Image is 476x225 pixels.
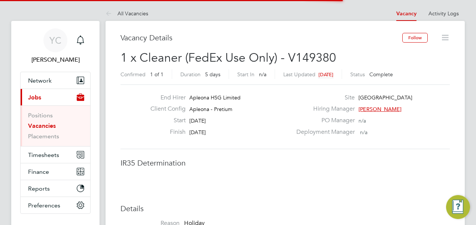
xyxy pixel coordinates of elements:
[20,55,91,64] span: Yazmin Cole
[28,185,50,192] span: Reports
[283,71,315,78] label: Last Updated
[120,71,146,78] label: Confirmed
[358,94,412,101] span: [GEOGRAPHIC_DATA]
[205,71,220,78] span: 5 days
[350,71,365,78] label: Status
[28,133,59,140] a: Placements
[28,122,56,129] a: Vacancies
[21,197,90,213] button: Preferences
[446,195,470,219] button: Engage Resource Center
[428,10,459,17] a: Activity Logs
[189,117,206,124] span: [DATE]
[259,71,266,78] span: n/a
[144,128,186,136] label: Finish
[21,105,90,146] div: Jobs
[120,50,336,65] span: 1 x Cleaner (FedEx Use Only) - V149380
[144,105,186,113] label: Client Config
[28,77,52,84] span: Network
[237,71,254,78] label: Start In
[28,112,53,119] a: Positions
[358,106,402,112] span: [PERSON_NAME]
[292,105,355,113] label: Hiring Manager
[21,163,90,180] button: Finance
[21,180,90,197] button: Reports
[318,71,333,78] span: [DATE]
[28,151,59,158] span: Timesheets
[20,28,91,64] a: YC[PERSON_NAME]
[180,71,201,78] label: Duration
[292,128,355,136] label: Deployment Manager
[28,202,60,209] span: Preferences
[21,147,90,163] button: Timesheets
[144,117,186,124] label: Start
[360,129,367,136] span: n/a
[189,129,206,136] span: [DATE]
[144,94,186,102] label: End Hirer
[369,71,393,78] span: Complete
[358,117,366,124] span: n/a
[189,94,241,101] span: Apleona HSG Limited
[120,204,450,213] h3: Details
[120,158,450,168] h3: IR35 Determination
[292,117,355,124] label: PO Manager
[402,33,428,43] button: Follow
[292,94,355,102] label: Site
[189,106,232,112] span: Apleona - Pretium
[396,10,416,17] a: Vacancy
[49,36,61,45] span: YC
[120,33,402,43] h3: Vacancy Details
[21,89,90,105] button: Jobs
[28,94,41,101] span: Jobs
[150,71,164,78] span: 1 of 1
[106,10,148,17] a: All Vacancies
[21,72,90,89] button: Network
[28,168,49,175] span: Finance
